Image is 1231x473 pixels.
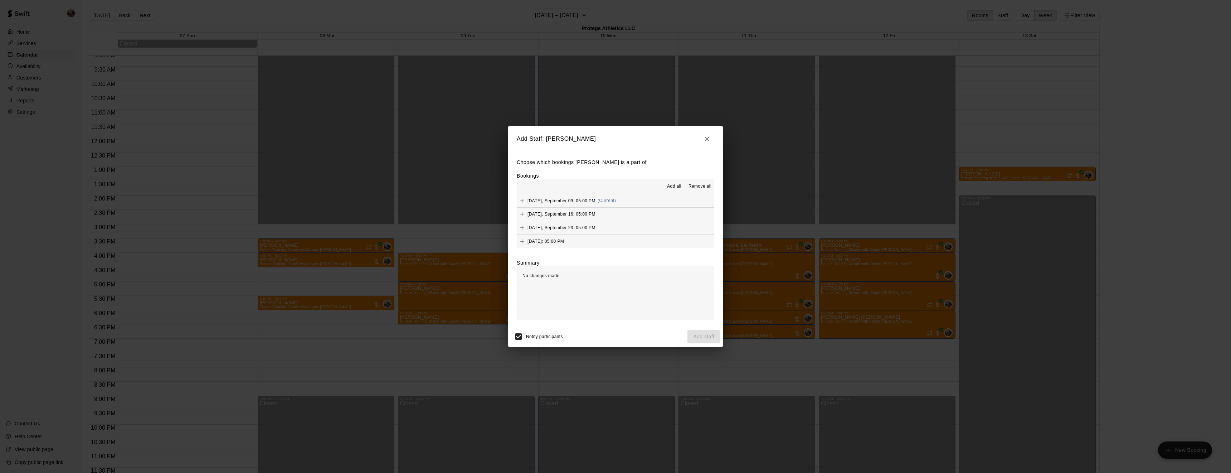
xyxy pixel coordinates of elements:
[517,225,527,230] span: Add
[508,126,723,152] h2: Add Staff: [PERSON_NAME]
[527,212,595,217] span: [DATE], September 16: 05:00 PM
[527,238,564,243] span: [DATE]: 05:00 PM
[663,181,686,192] button: Add all
[517,158,714,167] p: Choose which bookings [PERSON_NAME] is a part of
[517,173,539,179] label: Bookings
[517,208,714,221] button: Add[DATE], September 16: 05:00 PM
[517,221,714,235] button: Add[DATE], September 23: 05:00 PM
[517,194,714,207] button: Add[DATE], September 09: 05:00 PM(Current)
[526,334,563,339] span: Notify participants
[517,235,714,248] button: Add[DATE]: 05:00 PM
[527,198,595,203] span: [DATE], September 09: 05:00 PM
[517,238,527,243] span: Add
[517,259,540,266] label: Summary
[667,183,681,190] span: Add all
[689,183,711,190] span: Remove all
[517,198,527,203] span: Add
[517,211,527,217] span: Add
[686,181,714,192] button: Remove all
[598,198,616,203] span: (Current)
[522,273,559,278] span: No changes made
[527,225,595,230] span: [DATE], September 23: 05:00 PM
